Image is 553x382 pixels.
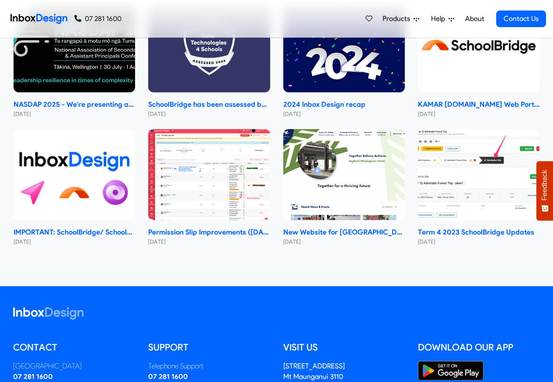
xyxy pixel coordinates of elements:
[418,1,539,93] img: KAMAR school.kiwi Web Portal 2024 Changeover
[431,14,449,24] span: Help
[283,227,405,238] strong: New Website for [GEOGRAPHIC_DATA]
[148,129,270,221] img: Permission Slip Improvements (June 2024)
[418,129,539,221] img: Term 4 2023 SchoolBridge Updates
[148,129,270,246] a: Permission Slip Improvements (June 2024) Permission Slip Improvements ([DATE]) [DATE]
[418,238,539,246] small: [DATE]
[383,14,414,24] span: Products
[283,110,405,118] small: [DATE]
[148,227,270,238] strong: Permission Slip Improvements ([DATE])
[14,99,135,110] strong: NASDAP 2025 - We're presenting about SchoolPoint and SchoolBridge
[496,11,546,27] a: Contact Us
[283,1,405,93] img: 2024 Inbox Design recap
[463,10,487,28] a: About
[148,361,270,371] div: Telephone Support
[74,14,122,24] a: 07 281 1600
[418,129,539,246] a: Term 4 2023 SchoolBridge Updates Term 4 2023 SchoolBridge Updates [DATE]
[283,341,405,354] h5: Visit us
[148,110,270,118] small: [DATE]
[14,110,135,118] small: [DATE]
[283,129,405,221] img: New Website for Whangaparāoa College
[13,341,135,354] h5: Contact
[418,1,539,119] a: KAMAR school.kiwi Web Portal 2024 Changeover KAMAR [DOMAIN_NAME] Web Portal 2024 Changeover [DATE]
[13,307,83,320] img: logo_inboxdesign_white.svg
[283,238,405,246] small: [DATE]
[541,170,549,200] span: Feedback
[14,1,135,119] a: NASDAP 2025 - We're presenting about SchoolPoint and SchoolBridge NASDAP 2025 - We're presenting ...
[148,1,270,93] img: SchoolBridge has been assessed by Safer Technologies 4 Schools (ST4S)
[418,227,539,238] strong: Term 4 2023 SchoolBridge Updates
[428,10,458,28] a: Help
[14,129,135,246] a: IMPORTANT: SchoolBridge/ SchoolPoint Data- Sharing Information- NEW 2024 IMPORTANT: SchoolBridge/...
[14,238,135,246] small: [DATE]
[418,99,539,110] strong: KAMAR [DOMAIN_NAME] Web Portal 2024 Changeover
[283,129,405,246] a: New Website for Whangaparāoa College New Website for [GEOGRAPHIC_DATA] [DATE]
[536,161,553,221] button: Feedback - Show survey
[283,99,405,110] strong: 2024 Inbox Design recap
[418,110,539,118] small: [DATE]
[148,372,188,381] a: 07 281 1600
[13,372,53,381] a: 07 281 1600
[148,99,270,110] strong: SchoolBridge has been assessed by Safer Technologies 4 Schools (ST4S)
[379,10,423,28] a: Products
[148,341,270,354] h5: Support
[418,341,540,354] h5: Download our App
[418,361,483,381] img: Google Play Store
[14,227,135,238] strong: IMPORTANT: SchoolBridge/ SchoolPoint Data- Sharing Information- NEW 2024
[148,1,270,119] a: SchoolBridge has been assessed by Safer Technologies 4 Schools (ST4S) SchoolBridge has been asses...
[13,361,135,371] div: [GEOGRAPHIC_DATA]
[283,1,405,119] a: 2024 Inbox Design recap 2024 Inbox Design recap [DATE]
[14,1,135,93] img: NASDAP 2025 - We're presenting about SchoolPoint and SchoolBridge
[14,129,135,221] img: IMPORTANT: SchoolBridge/ SchoolPoint Data- Sharing Information- NEW 2024
[148,238,270,246] small: [DATE]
